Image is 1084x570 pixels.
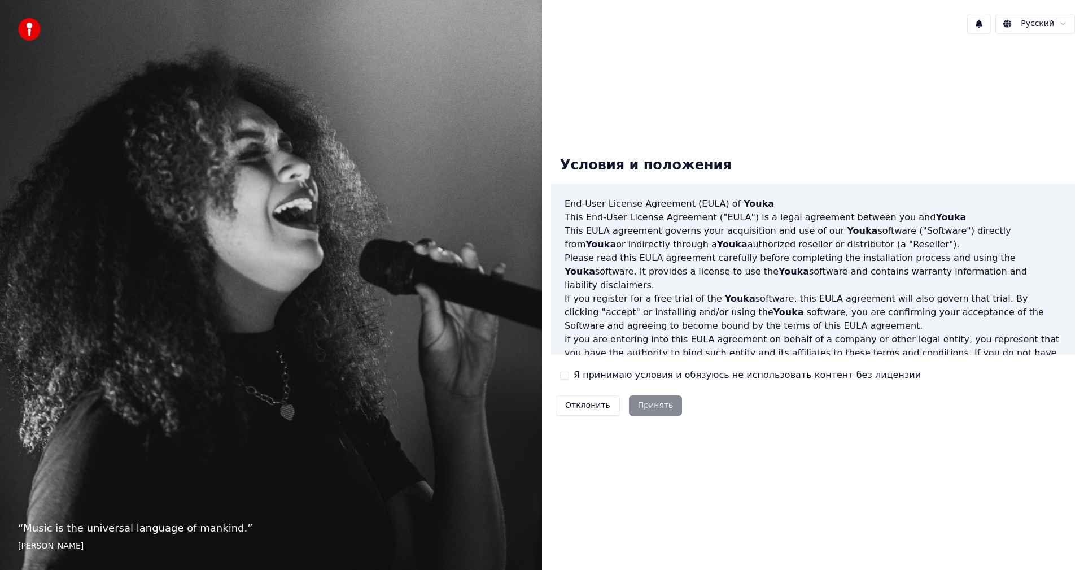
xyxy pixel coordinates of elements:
[585,239,616,250] span: Youka
[565,333,1061,387] p: If you are entering into this EULA agreement on behalf of a company or other legal entity, you re...
[565,251,1061,292] p: Please read this EULA agreement carefully before completing the installation process and using th...
[725,293,755,304] span: Youka
[744,198,774,209] span: Youka
[18,541,524,552] footer: [PERSON_NAME]
[847,225,877,236] span: Youka
[565,224,1061,251] p: This EULA agreement governs your acquisition and use of our software ("Software") directly from o...
[936,212,966,223] span: Youka
[773,307,804,317] span: Youka
[556,395,620,416] button: Отклонить
[565,292,1061,333] p: If you register for a free trial of the software, this EULA agreement will also govern that trial...
[18,520,524,536] p: “ Music is the universal language of mankind. ”
[779,266,809,277] span: Youka
[18,18,41,41] img: youka
[565,197,1061,211] h3: End-User License Agreement (EULA) of
[565,266,595,277] span: Youka
[565,211,1061,224] p: This End-User License Agreement ("EULA") is a legal agreement between you and
[717,239,748,250] span: Youka
[551,147,741,184] div: Условия и положения
[574,368,921,382] label: Я принимаю условия и обязуюсь не использовать контент без лицензии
